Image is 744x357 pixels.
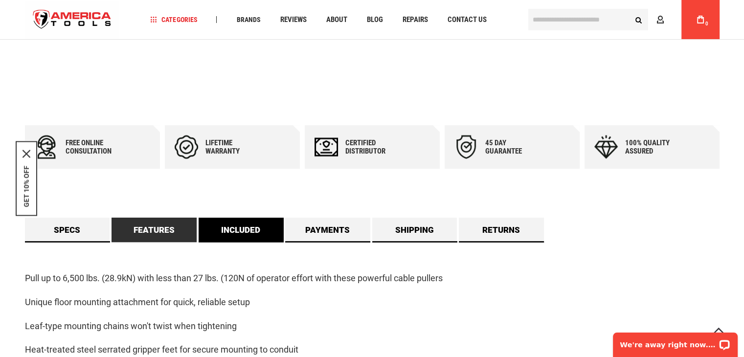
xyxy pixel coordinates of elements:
button: Close [23,150,30,158]
a: Blog [362,13,387,26]
span: Categories [150,16,197,23]
a: Brands [232,13,265,26]
div: Certified Distributor [345,139,404,156]
a: Specs [25,218,110,242]
a: Reviews [275,13,311,26]
span: Blog [366,16,383,23]
span: Contact Us [447,16,486,23]
p: Unique floor mounting attachment for quick, reliable setup [25,295,720,310]
iframe: LiveChat chat widget [607,326,744,357]
button: GET 10% OFF [23,166,30,207]
a: Repairs [398,13,432,26]
span: Repairs [402,16,428,23]
span: Reviews [280,16,306,23]
div: 45 day Guarantee [485,139,544,156]
a: Shipping [372,218,457,242]
p: Leaf-type mounting chains won't twist when tightening [25,319,720,334]
a: Contact Us [443,13,491,26]
p: Pull up to 6,500 lbs. (28.9kN) with less than 27 lbs. (120N of operator effort with these powerfu... [25,271,720,286]
button: Search [630,10,648,29]
p: Heat-treated steel serrated gripper feet for secure mounting to conduit [25,343,720,357]
svg: close icon [23,150,30,158]
a: store logo [25,1,120,38]
span: About [326,16,347,23]
a: Categories [146,13,202,26]
img: America Tools [25,1,120,38]
a: Included [199,218,284,242]
div: 100% quality assured [625,139,684,156]
a: Payments [285,218,370,242]
span: 0 [705,21,708,26]
div: Lifetime warranty [205,139,264,156]
div: Free online consultation [66,139,124,156]
a: About [321,13,351,26]
span: Brands [236,16,260,23]
a: Returns [459,218,544,242]
a: Features [112,218,197,242]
